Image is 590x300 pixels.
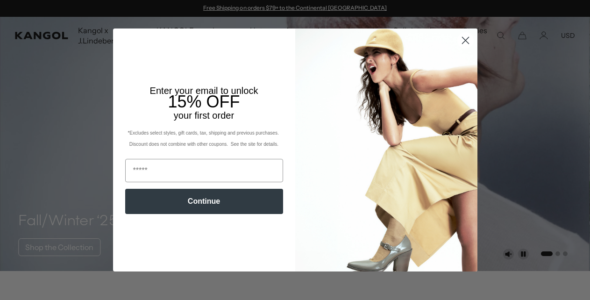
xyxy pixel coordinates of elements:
span: Enter your email to unlock [150,86,258,96]
span: 15% OFF [168,92,240,111]
span: *Excludes select styles, gift cards, tax, shipping and previous purchases. Discount does not comb... [128,130,280,147]
button: Continue [125,189,283,214]
img: 93be19ad-e773-4382-80b9-c9d740c9197f.jpeg [295,29,477,271]
button: Close dialog [457,32,474,49]
input: Email [125,159,283,182]
span: your first order [174,110,234,121]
